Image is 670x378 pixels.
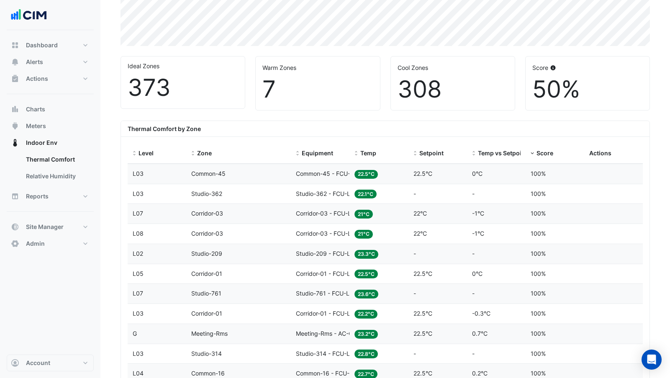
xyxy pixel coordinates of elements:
span: 22.5°C [413,270,432,277]
span: 21°C [354,230,373,239]
span: 100% [531,310,546,317]
span: Corridor-01 - FCU-L03-CORR-01 [296,310,386,317]
app-icon: Charts [11,105,19,113]
span: - [413,290,416,297]
span: -1°C [472,230,484,237]
span: Studio-209 - FCU-L02-A1.2-61 [296,250,380,257]
app-icon: Actions [11,75,19,83]
span: - [413,350,416,357]
span: Site Manager [26,223,64,231]
span: 22°C [413,210,427,217]
span: - [472,250,475,257]
span: Dashboard [26,41,58,49]
span: Temp [360,149,376,157]
div: 7 [262,75,373,103]
span: 0°C [472,170,483,177]
span: 0.7°C [472,330,488,337]
span: G [133,330,137,337]
span: Meters [26,122,46,130]
div: Warm Zones [262,63,373,72]
span: 22.5°C [354,270,378,278]
span: L03 [133,310,144,317]
span: Score [537,149,553,157]
div: Open Intercom Messenger [642,350,662,370]
span: Alerts [26,58,43,66]
span: 23.2°C [354,330,378,339]
span: 0.2°C [472,370,488,377]
span: L03 [133,350,144,357]
span: - [472,350,475,357]
span: 22.5°C [413,370,432,377]
div: Ideal Zones [128,62,238,70]
span: L03 [133,170,144,177]
span: 100% [531,330,546,337]
span: 100% [531,190,546,197]
span: Common-16 [191,370,225,377]
app-icon: Admin [11,239,19,248]
span: Temp vs Setpoint [478,149,527,157]
span: Studio-362 - FCU-L03-B1-76 [296,190,377,197]
button: Actions [7,70,94,87]
span: Common-45 - FCU-L03-COM-45 [296,170,388,177]
button: Account [7,355,94,371]
span: 21°C [354,210,373,219]
app-icon: Reports [11,192,19,201]
span: Indoor Env [26,139,57,147]
app-icon: Site Manager [11,223,19,231]
span: Actions [26,75,48,83]
span: Meeting-Rms [191,330,228,337]
span: Setpoint [419,149,444,157]
span: 22.5°C [413,170,432,177]
button: Charts [7,101,94,118]
span: L05 [133,270,144,277]
span: 22.5°C [354,170,378,179]
span: L08 [133,230,144,237]
span: Actions [589,149,611,157]
span: 22.5°C [413,330,432,337]
span: 22.5°C [413,310,432,317]
span: 0°C [472,270,483,277]
span: Corridor-01 - FCU-L05-CORR-01 [296,270,386,277]
span: Admin [26,239,45,248]
span: 22.8°C [354,350,378,358]
span: Corridor-03 [191,210,223,217]
span: Common-16 - FCU-L04-COM-16 [296,370,386,377]
button: Admin [7,235,94,252]
app-icon: Dashboard [11,41,19,49]
span: Account [26,359,50,367]
span: 100% [531,210,546,217]
span: 22.2°C [354,310,377,319]
span: Common-45 [191,170,226,177]
button: Reports [7,188,94,205]
span: - [413,250,416,257]
app-icon: Alerts [11,58,19,66]
span: -0.3°C [472,310,490,317]
span: 100% [531,230,546,237]
span: 100% [531,370,546,377]
span: Studio-314 - FCU-L03-B1-55 [296,350,377,357]
span: Corridor-01 [191,270,222,277]
span: 100% [531,270,546,277]
span: - [472,290,475,297]
span: - [413,190,416,197]
span: L02 [133,250,143,257]
span: 100% [531,350,546,357]
span: 100% [531,170,546,177]
span: Corridor-01 [191,310,222,317]
img: Company Logo [10,7,48,23]
b: Thermal Comfort by Zone [128,125,201,132]
span: Studio-761 - FCU-L07-A2.2-65 [296,290,381,297]
span: Meeting-Rms - AC-G-13 [296,330,362,337]
span: L07 [133,210,143,217]
span: 23.6°C [354,290,378,298]
div: Indoor Env [7,151,94,188]
div: 308 [398,75,508,103]
div: 373 [128,74,238,102]
app-icon: Meters [11,122,19,130]
span: L03 [133,190,144,197]
span: Studio-761 [191,290,221,297]
span: Corridor-03 [191,230,223,237]
app-icon: Indoor Env [11,139,19,147]
span: Studio-314 [191,350,222,357]
span: L04 [133,370,144,377]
